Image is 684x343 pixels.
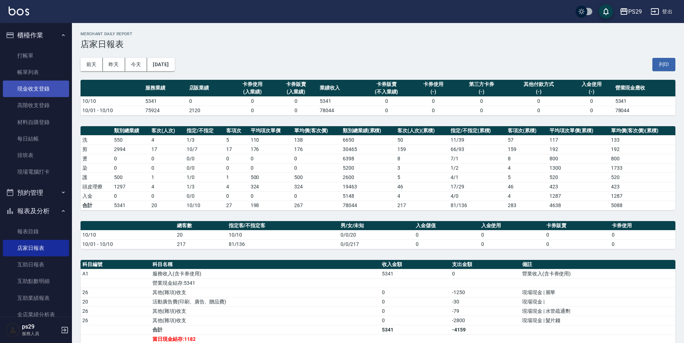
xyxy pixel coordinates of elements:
[143,80,187,97] th: 服務業績
[112,126,150,136] th: 類別總業績
[457,88,506,96] div: (-)
[318,80,361,97] th: 業績收入
[22,323,59,330] h5: ps29
[81,191,112,201] td: 入金
[292,173,341,182] td: 500
[341,154,396,163] td: 6398
[151,278,380,288] td: 營業現金結存:5341
[3,47,69,64] a: 打帳單
[450,297,520,306] td: -30
[609,191,675,201] td: 1287
[81,297,151,306] td: 20
[396,126,448,136] th: 客次(人次)(累積)
[3,290,69,306] a: 互助業績報表
[143,106,187,115] td: 75924
[449,154,506,163] td: 7 / 1
[231,106,274,115] td: 0
[187,80,231,97] th: 店販業績
[3,273,69,289] a: 互助點數明細
[520,297,675,306] td: 現場現金 |
[479,239,545,249] td: 0
[6,323,20,337] img: Person
[227,221,339,230] th: 指定客/不指定客
[411,96,455,106] td: 0
[150,135,185,145] td: 4
[276,88,316,96] div: (入業績)
[506,173,548,182] td: 5
[339,239,414,249] td: 0/0/217
[81,145,112,154] td: 剪
[249,191,293,201] td: 0
[609,126,675,136] th: 單均價(客次價)(累積)
[22,330,59,337] p: 服務人員
[449,191,506,201] td: 4 / 0
[150,191,185,201] td: 0
[396,201,448,210] td: 217
[81,154,112,163] td: 燙
[570,106,613,115] td: 0
[81,182,112,191] td: 頭皮理療
[81,306,151,316] td: 26
[363,81,410,88] div: 卡券販賣
[339,230,414,239] td: 0/0/20
[614,106,675,115] td: 78044
[224,154,248,163] td: 0
[380,260,450,269] th: 收入金額
[227,239,339,249] td: 81/136
[628,7,642,16] div: PS29
[151,325,380,334] td: 合計
[112,154,150,163] td: 0
[506,182,548,191] td: 46
[81,163,112,173] td: 染
[396,173,448,182] td: 5
[449,126,506,136] th: 指定/不指定(累積)
[341,191,396,201] td: 5148
[185,135,224,145] td: 1 / 3
[614,80,675,97] th: 營業現金應收
[450,325,520,334] td: -4159
[508,106,570,115] td: 0
[380,325,450,334] td: 5341
[224,126,248,136] th: 客項次
[224,145,248,154] td: 17
[276,81,316,88] div: 卡券販賣
[599,4,613,19] button: save
[548,163,609,173] td: 1300
[81,58,103,71] button: 前天
[609,154,675,163] td: 800
[112,135,150,145] td: 550
[3,240,69,256] a: 店家日報表
[652,58,675,71] button: 列印
[185,201,224,210] td: 10/10
[81,288,151,297] td: 26
[609,173,675,182] td: 520
[3,64,69,81] a: 帳單列表
[249,154,293,163] td: 0
[548,201,609,210] td: 4638
[341,163,396,173] td: 5200
[249,145,293,154] td: 176
[3,202,69,220] button: 報表及分析
[187,96,231,106] td: 0
[341,201,396,210] td: 78044
[175,230,227,239] td: 20
[187,106,231,115] td: 2120
[571,81,611,88] div: 入金使用
[455,96,508,106] td: 0
[150,173,185,182] td: 1
[150,163,185,173] td: 0
[339,221,414,230] th: 男/女/未知
[81,201,112,210] td: 合計
[506,154,548,163] td: 8
[3,256,69,273] a: 互助日報表
[544,239,610,249] td: 0
[233,81,273,88] div: 卡券使用
[249,173,293,182] td: 500
[224,201,248,210] td: 27
[292,126,341,136] th: 單均價(客次價)
[3,131,69,147] a: 每日結帳
[249,126,293,136] th: 平均項次單價
[3,223,69,240] a: 報表目錄
[125,58,147,71] button: 今天
[292,135,341,145] td: 138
